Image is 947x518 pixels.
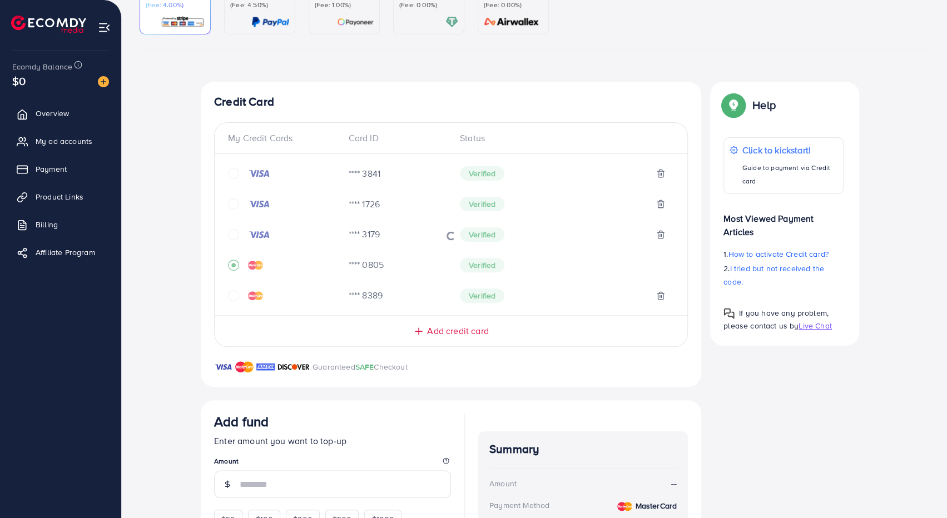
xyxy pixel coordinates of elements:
span: If you have any problem, please contact us by [723,307,829,331]
p: Guaranteed Checkout [313,360,408,373]
span: Ecomdy Balance [12,61,72,72]
p: Enter amount you want to top-up [214,434,451,447]
span: Product Links [36,191,83,202]
div: Status [451,132,674,145]
img: logo [11,16,86,33]
p: Click to kickstart! [742,143,837,157]
iframe: Chat [900,468,939,510]
img: Popup guide [723,95,743,115]
strong: MasterCard [635,500,677,511]
p: (Fee: 4.50%) [230,1,289,9]
p: (Fee: 0.00%) [399,1,458,9]
span: My ad accounts [36,136,92,147]
h4: Credit Card [214,95,688,109]
img: card [445,16,458,28]
p: Most Viewed Payment Articles [723,203,844,238]
a: Affiliate Program [8,241,113,263]
img: card [251,16,289,28]
span: $0 [12,73,26,89]
h3: Add fund [214,414,269,430]
span: Payment [36,163,67,175]
div: My Credit Cards [228,132,340,145]
p: 2. [723,262,844,288]
span: Live Chat [799,320,831,331]
legend: Amount [214,456,451,470]
a: My ad accounts [8,130,113,152]
p: Guide to payment via Credit card [742,161,837,188]
div: Amount [489,478,517,489]
p: 1. [723,247,844,261]
a: Billing [8,213,113,236]
div: Card ID [340,132,452,145]
img: card [337,16,374,28]
span: Overview [36,108,69,119]
img: Popup guide [723,308,735,319]
span: Billing [36,219,58,230]
a: Payment [8,158,113,180]
img: brand [235,360,254,373]
span: How to activate Credit card? [728,248,828,260]
p: (Fee: 0.00%) [484,1,543,9]
img: brand [214,360,232,373]
a: Overview [8,102,113,124]
img: brand [277,360,310,373]
img: menu [98,21,111,34]
span: Add credit card [427,325,488,337]
img: credit [617,502,632,511]
img: card [480,16,543,28]
p: Help [752,98,776,112]
span: I tried but not received the code. [723,263,824,287]
strong: -- [671,477,677,490]
img: brand [256,360,275,373]
span: Affiliate Program [36,247,95,258]
div: Payment Method [489,500,549,511]
img: image [98,76,109,87]
p: (Fee: 1.00%) [315,1,374,9]
a: Product Links [8,186,113,208]
p: (Fee: 4.00%) [146,1,205,9]
img: card [161,16,205,28]
span: SAFE [355,361,374,372]
h4: Summary [489,442,677,456]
